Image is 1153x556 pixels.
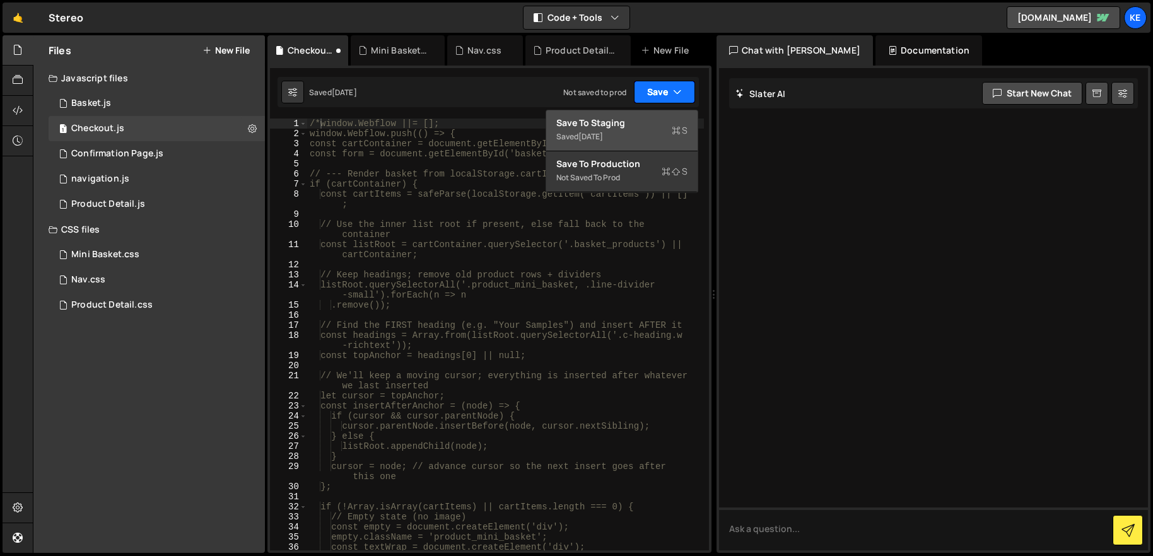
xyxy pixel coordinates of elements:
div: Saved [309,87,357,98]
div: Checkout.js [71,123,124,134]
a: Ke [1124,6,1147,29]
div: 35 [270,532,307,542]
div: 1 [270,119,307,129]
div: 31 [270,492,307,502]
div: 30 [270,482,307,492]
div: 8215/44673.js [49,192,265,217]
span: S [672,124,688,137]
div: navigation.js [71,173,129,185]
div: 11 [270,240,307,260]
div: Mini Basket.css [71,249,139,260]
div: 9 [270,209,307,219]
h2: Files [49,43,71,57]
div: Product Detail.css [49,292,265,318]
div: 8215/44666.js [49,91,265,116]
div: 8215/45082.js [49,141,265,166]
div: 13 [270,270,307,280]
div: Save to Staging [556,117,688,129]
span: 1 [59,125,67,135]
div: New File [641,44,694,57]
div: 5 [270,159,307,169]
button: New File [202,45,250,55]
div: CSS files [33,217,265,242]
div: 27 [270,441,307,451]
button: Save [634,81,695,103]
div: 17 [270,320,307,330]
div: 32 [270,502,307,512]
div: 34 [270,522,307,532]
div: [DATE] [332,87,357,98]
div: 8215/46114.css [49,267,265,292]
div: 22 [270,391,307,401]
div: 7 [270,179,307,189]
div: 26 [270,431,307,441]
div: 18 [270,330,307,350]
a: 🤙 [3,3,33,33]
div: 24 [270,411,307,421]
div: 2 [270,129,307,139]
a: [DOMAIN_NAME] [1007,6,1120,29]
button: Save to ProductionS Not saved to prod [546,151,698,192]
div: 15 [270,300,307,310]
div: Product Detail.js [71,199,145,210]
div: Mini Basket.css [371,44,430,57]
div: Javascript files [33,66,265,91]
div: Stereo [49,10,83,25]
div: 12 [270,260,307,270]
div: 20 [270,361,307,371]
div: Confirmation Page.js [71,148,163,159]
div: Nav.css [71,274,105,286]
div: Save to Production [556,158,688,170]
div: 6 [270,169,307,179]
div: 14 [270,280,307,300]
div: 8 [270,189,307,209]
button: Save to StagingS Saved[DATE] [546,110,698,151]
div: 10 [270,219,307,240]
span: S [662,165,688,178]
div: Chat with [PERSON_NAME] [717,35,873,66]
div: Saved [556,129,688,144]
div: 23 [270,401,307,411]
div: [DATE] [578,131,603,142]
div: 16 [270,310,307,320]
div: 4 [270,149,307,159]
div: 25 [270,421,307,431]
button: Code + Tools [524,6,629,29]
div: Documentation [875,35,982,66]
div: Not saved to prod [563,87,626,98]
div: Product Detail.css [546,44,616,57]
div: 8215/46286.css [49,242,265,267]
div: 3 [270,139,307,149]
div: 8215/44731.js [49,116,265,141]
div: Checkout.js [288,44,332,57]
div: 33 [270,512,307,522]
div: 29 [270,461,307,482]
h2: Slater AI [735,88,786,100]
div: 8215/46113.js [49,166,265,192]
div: Basket.js [71,98,111,109]
div: Nav.css [467,44,501,57]
button: Start new chat [982,82,1082,105]
div: 28 [270,451,307,461]
div: 21 [270,371,307,391]
div: 19 [270,350,307,361]
div: 36 [270,542,307,552]
div: Product Detail.css [71,299,153,311]
div: Not saved to prod [556,170,688,185]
